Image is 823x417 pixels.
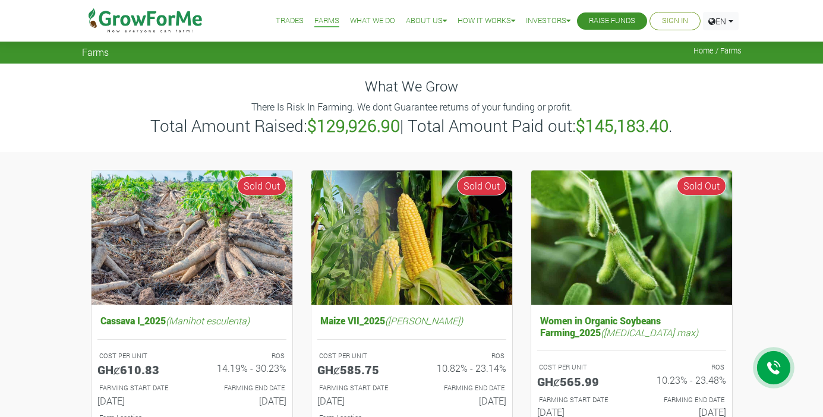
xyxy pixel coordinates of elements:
h6: [DATE] [317,395,403,406]
a: Raise Funds [589,15,635,27]
span: Sold Out [677,176,726,195]
img: growforme image [531,170,732,305]
h4: What We Grow [82,78,742,95]
p: There Is Risk In Farming. We dont Guarantee returns of your funding or profit. [84,100,740,114]
a: How it Works [458,15,515,27]
a: Sign In [662,15,688,27]
i: ([MEDICAL_DATA] max) [601,326,698,339]
i: (Manihot esculenta) [166,314,250,327]
p: FARMING END DATE [642,395,724,405]
h5: Cassava I_2025 [97,312,286,329]
p: ROS [642,362,724,372]
p: ROS [422,351,504,361]
i: ([PERSON_NAME]) [385,314,463,327]
h6: 10.82% - 23.14% [421,362,506,374]
p: FARMING START DATE [99,383,181,393]
span: Farms [82,46,109,58]
p: FARMING END DATE [422,383,504,393]
h5: GHȼ565.99 [537,374,623,388]
p: COST PER UNIT [99,351,181,361]
span: Home / Farms [693,46,742,55]
p: COST PER UNIT [319,351,401,361]
h5: Women in Organic Soybeans Farming_2025 [537,312,726,340]
h6: [DATE] [97,395,183,406]
b: $145,183.40 [576,115,669,137]
h6: 14.19% - 30.23% [201,362,286,374]
p: FARMING START DATE [319,383,401,393]
a: Farms [314,15,339,27]
a: About Us [406,15,447,27]
p: FARMING START DATE [539,395,621,405]
h5: GHȼ610.83 [97,362,183,377]
a: What We Do [350,15,395,27]
h5: GHȼ585.75 [317,362,403,377]
img: growforme image [311,170,512,305]
a: Investors [526,15,570,27]
span: Sold Out [237,176,286,195]
h6: 10.23% - 23.48% [641,374,726,386]
p: COST PER UNIT [539,362,621,372]
h5: Maize VII_2025 [317,312,506,329]
b: $129,926.90 [307,115,400,137]
a: Trades [276,15,304,27]
h6: [DATE] [201,395,286,406]
a: EN [703,12,739,30]
h6: [DATE] [421,395,506,406]
h3: Total Amount Raised: | Total Amount Paid out: . [84,116,740,136]
p: ROS [203,351,285,361]
p: FARMING END DATE [203,383,285,393]
img: growforme image [92,170,292,305]
span: Sold Out [457,176,506,195]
